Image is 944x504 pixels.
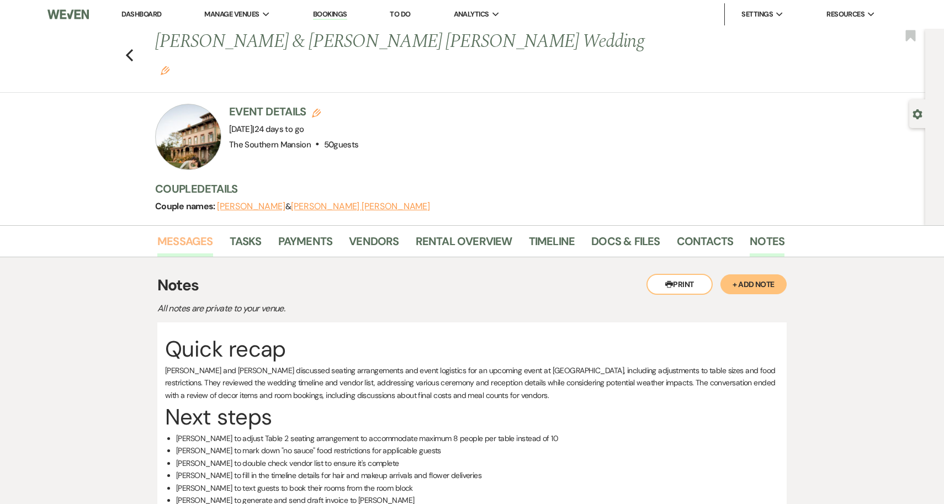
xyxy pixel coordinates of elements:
[349,232,399,257] a: Vendors
[529,232,575,257] a: Timeline
[229,139,311,150] span: The Southern Mansion
[155,181,773,197] h3: Couple Details
[157,301,544,316] p: All notes are private to your venue.
[254,124,304,135] span: 24 days to go
[217,201,430,212] span: &
[416,232,512,257] a: Rental Overview
[291,202,430,211] button: [PERSON_NAME] [PERSON_NAME]
[324,139,359,150] span: 50 guests
[591,232,660,257] a: Docs & Files
[230,232,262,257] a: Tasks
[155,29,650,81] h1: [PERSON_NAME] & [PERSON_NAME] [PERSON_NAME] Wedding
[278,232,333,257] a: Payments
[390,9,410,19] a: To Do
[204,9,259,20] span: Manage Venues
[741,9,773,20] span: Settings
[161,65,169,75] button: Edit
[157,232,213,257] a: Messages
[176,458,399,468] span: [PERSON_NAME] to double check vendor list to ensure it's complete
[913,108,922,119] button: Open lead details
[217,202,285,211] button: [PERSON_NAME]
[165,365,776,400] span: [PERSON_NAME] and [PERSON_NAME] discussed seating arrangements and event logistics for an upcomin...
[720,274,787,294] button: + Add Note
[176,445,441,455] span: [PERSON_NAME] to mark down "no sauce" food restrictions for applicable guests
[826,9,865,20] span: Resources
[165,402,272,431] span: Next steps
[454,9,489,20] span: Analytics
[47,3,89,26] img: Weven Logo
[165,335,286,363] span: Quick recap
[313,9,347,20] a: Bookings
[646,274,713,295] button: Print
[157,274,787,297] h3: Notes
[677,232,734,257] a: Contacts
[155,200,217,212] span: Couple names:
[252,124,304,135] span: |
[750,232,784,257] a: Notes
[176,483,413,493] span: [PERSON_NAME] to text guests to book their rooms from the room block
[176,470,481,480] span: [PERSON_NAME] to fill in the timeline details for hair and makeup arrivals and flower deliveries
[176,433,558,443] span: [PERSON_NAME] to adjust Table 2 seating arrangement to accommodate maximum 8 people per table ins...
[229,124,304,135] span: [DATE]
[121,9,161,19] a: Dashboard
[229,104,358,119] h3: Event Details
